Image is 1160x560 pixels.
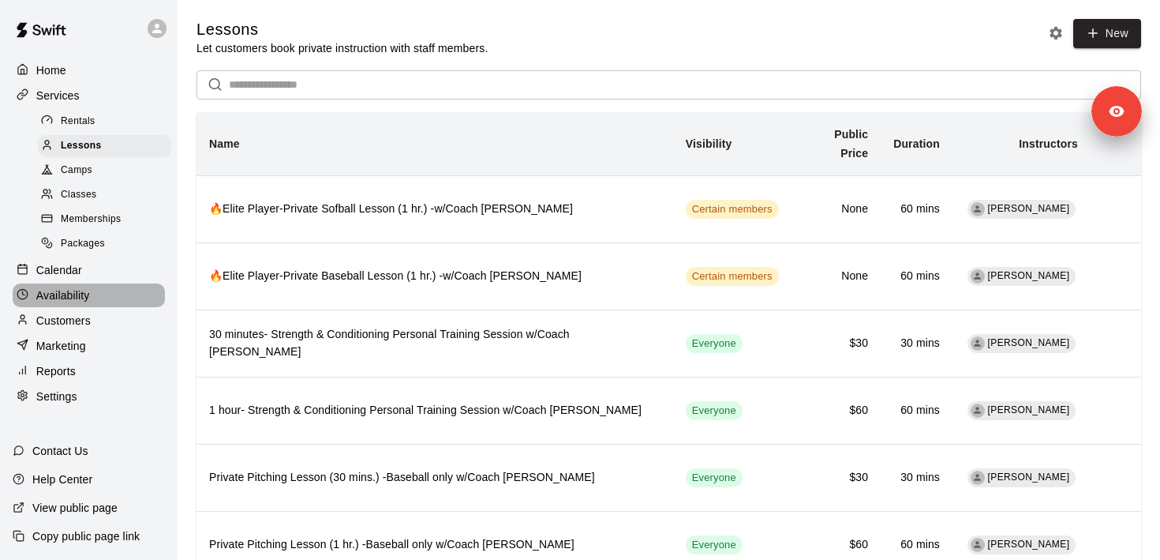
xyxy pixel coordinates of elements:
[38,183,178,208] a: Classes
[1044,21,1068,45] button: Lesson settings
[893,469,940,487] h6: 30 mins
[61,187,96,203] span: Classes
[988,539,1070,550] span: [PERSON_NAME]
[686,137,732,150] b: Visibility
[893,137,940,150] b: Duration
[32,472,92,487] p: Help Center
[13,359,165,383] a: Reports
[686,202,779,217] span: Certain members
[834,128,868,160] b: Public Price
[36,262,82,278] p: Calendar
[686,468,743,487] div: This service is visible to all of your customers
[13,334,165,358] a: Marketing
[32,500,118,516] p: View public page
[971,471,985,485] div: David Martinez
[61,236,105,252] span: Packages
[971,202,985,216] div: David Martinez
[804,469,868,487] h6: $30
[804,201,868,218] h6: None
[209,201,660,218] h6: 🔥Elite Player-Private Sofball Lesson (1 hr.) -w/Coach [PERSON_NAME]
[61,138,102,154] span: Lessons
[686,267,779,286] div: This service is visible to only customers with certain memberships. Check the service pricing for...
[1073,19,1141,48] a: New
[38,208,178,232] a: Memberships
[13,258,165,282] a: Calendar
[36,363,76,379] p: Reports
[893,335,940,352] h6: 30 mins
[61,212,121,227] span: Memberships
[971,404,985,418] div: David Martinez
[38,109,178,133] a: Rentals
[988,472,1070,483] span: [PERSON_NAME]
[32,528,140,544] p: Copy public page link
[893,536,940,554] h6: 60 mins
[686,269,779,284] span: Certain members
[13,284,165,307] a: Availability
[686,401,743,420] div: This service is visible to all of your customers
[686,200,779,219] div: This service is visible to only customers with certain memberships. Check the service pricing for...
[38,184,171,206] div: Classes
[13,84,165,107] a: Services
[804,402,868,419] h6: $60
[36,389,77,404] p: Settings
[988,270,1070,281] span: [PERSON_NAME]
[32,443,88,459] p: Contact Us
[988,337,1070,348] span: [PERSON_NAME]
[893,402,940,419] h6: 60 mins
[686,536,743,554] div: This service is visible to all of your customers
[209,326,660,361] h6: 30 minutes- Strength & Conditioning Personal Training Session w/Coach [PERSON_NAME]
[13,309,165,333] a: Customers
[686,334,743,353] div: This service is visible to all of your customers
[196,19,488,40] h5: Lessons
[13,385,165,408] a: Settings
[988,404,1070,415] span: [PERSON_NAME]
[686,538,743,553] span: Everyone
[209,268,660,285] h6: 🔥Elite Player-Private Baseball Lesson (1 hr.) -w/Coach [PERSON_NAME]
[38,159,178,183] a: Camps
[209,137,240,150] b: Name
[38,111,171,133] div: Rentals
[36,88,80,103] p: Services
[1019,137,1078,150] b: Instructors
[209,536,660,554] h6: Private Pitching Lesson (1 hr.) -Baseball only w/Coach [PERSON_NAME]
[804,268,868,285] h6: None
[686,404,743,419] span: Everyone
[971,538,985,552] div: David Martinez
[38,232,178,257] a: Packages
[38,160,171,182] div: Camps
[196,40,488,56] p: Let customers book private instruction with staff members.
[988,203,1070,214] span: [PERSON_NAME]
[38,135,171,157] div: Lessons
[804,536,868,554] h6: $60
[209,402,660,419] h6: 1 hour- Strength & Conditioning Personal Training Session w/Coach [PERSON_NAME]
[61,163,92,179] span: Camps
[13,58,165,82] a: Home
[686,471,743,486] span: Everyone
[686,336,743,351] span: Everyone
[38,233,171,255] div: Packages
[36,313,91,329] p: Customers
[209,469,660,487] h6: Private Pitching Lesson (30 mins.) -Baseball only w/Coach [PERSON_NAME]
[36,62,66,78] p: Home
[893,201,940,218] h6: 60 mins
[36,288,90,303] p: Availability
[893,268,940,285] h6: 60 mins
[971,336,985,351] div: David Martinez
[804,335,868,352] h6: $30
[38,209,171,231] div: Memberships
[36,338,86,354] p: Marketing
[61,114,95,130] span: Rentals
[38,133,178,158] a: Lessons
[971,269,985,284] div: David Martinez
